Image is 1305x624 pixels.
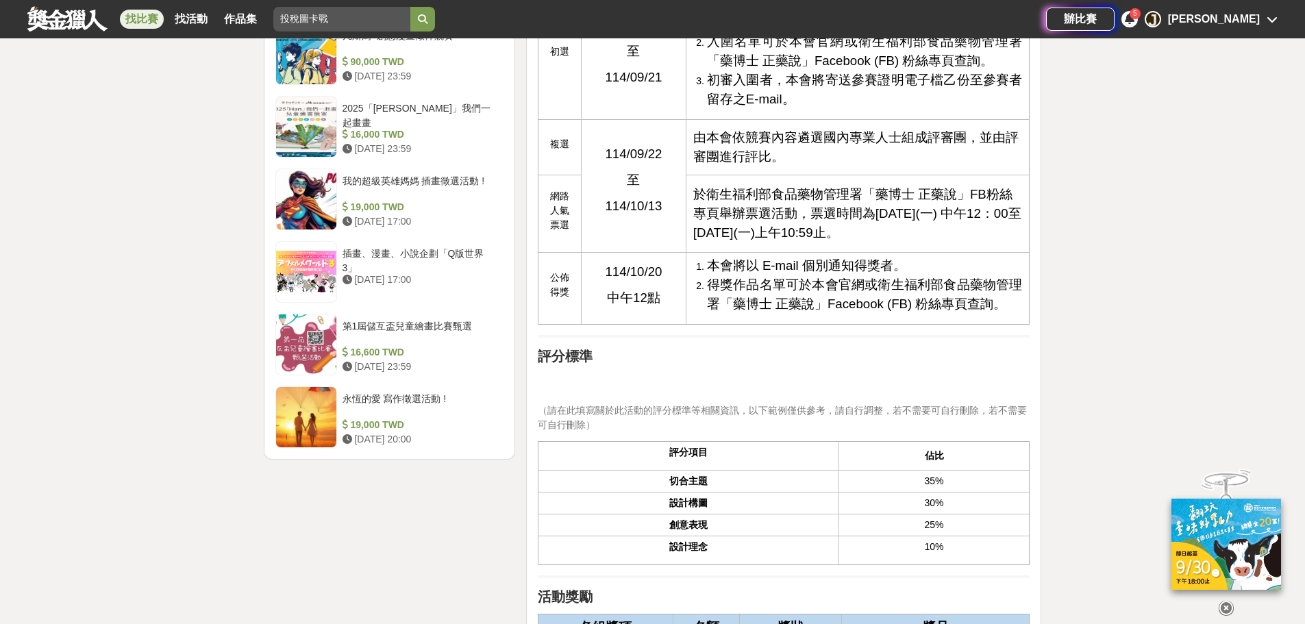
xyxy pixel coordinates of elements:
[838,492,1030,514] td: 30%
[545,445,831,460] p: 評分項目
[343,418,499,432] div: 19,000 TWD
[343,174,499,200] div: 我的超級英雄媽媽 插畫徵選活動 !
[343,345,499,360] div: 16,600 TWD
[627,173,640,187] span: 至
[538,589,593,604] strong: 活動獎勵
[538,514,838,536] th: 創意表現
[343,273,499,287] div: [DATE] 17:00
[343,360,499,374] div: [DATE] 23:59
[1145,11,1161,27] div: J
[169,10,213,29] a: 找活動
[605,147,662,161] span: 114/09/22
[538,349,593,364] strong: 評分標準
[275,241,504,303] a: 插畫、漫畫、小說企劃「Q版世界3」 [DATE] 17:00
[120,10,164,29] a: 找比賽
[693,130,1019,164] span: 由本會依競賽內容遴選國內專業人士組成評審團，並由評審團進行評比。
[538,471,838,492] th: 切合主題
[273,7,410,32] input: 這樣Sale也可以： 安聯人壽創意銷售法募集
[343,142,499,156] div: [DATE] 23:59
[545,540,831,554] p: 設計理念
[343,247,499,273] div: 插畫、漫畫、小說企劃「Q版世界3」
[343,214,499,229] div: [DATE] 17:00
[605,70,662,84] span: 114/09/21
[275,23,504,85] a: 凡斯焉~創意漫畫徵件競賽 90,000 TWD [DATE] 23:59
[846,540,1023,554] p: 10%
[627,44,640,58] span: 至
[1133,10,1137,17] span: 5
[545,189,574,232] p: 網路人氣票選
[1046,8,1115,31] a: 辦比賽
[343,392,499,418] div: 永恆的愛 寫作徵選活動 !
[1168,11,1260,27] div: [PERSON_NAME]
[275,314,504,375] a: 第1屆儲互盃兒童繪畫比賽甄選 16,600 TWD [DATE] 23:59
[275,386,504,448] a: 永恆的愛 寫作徵選活動 ! 19,000 TWD [DATE] 20:00
[343,69,499,84] div: [DATE] 23:59
[343,55,499,69] div: 90,000 TWD
[538,405,1027,430] span: （請在此填寫關於此活動的評分標準等相關資訊，以下範例僅供參考，請自行調整，若不需要可自行刪除，若不需要可自行刪除）
[605,264,662,279] span: 114/10/20
[707,277,1023,311] span: 得獎作品名單可於本會官網或衛生福利部食品藥物管理署「藥博士 正藥說」Facebook (FB) 粉絲專頁查詢。
[605,199,662,213] span: 114/10/13
[707,73,1023,106] span: 初審入圍者，本會將寄送參賽證明電子檔乙份至參賽者留存之E-mail。
[538,492,838,514] th: 設計構圖
[838,471,1030,492] td: 35%
[838,514,1030,536] td: 25%
[545,137,574,151] p: 複選
[838,442,1030,471] th: 佔比
[545,45,574,59] p: 初選
[343,29,499,55] div: 凡斯焉~創意漫畫徵件競賽
[343,432,499,447] div: [DATE] 20:00
[343,200,499,214] div: 19,000 TWD
[707,258,906,273] span: 本會將以 E-mail 個別通知得獎者。
[275,169,504,230] a: 我的超級英雄媽媽 插畫徵選活動 ! 19,000 TWD [DATE] 17:00
[343,127,499,142] div: 16,000 TWD
[693,187,1021,240] span: 於衛生福利部食品藥物管理署「藥博士 正藥說」FB粉絲專頁舉辦票選活動，票選時間為[DATE](一) 中午12：00至[DATE](一)上午10:59止。
[1171,499,1281,590] img: ff197300-f8ee-455f-a0ae-06a3645bc375.jpg
[607,290,660,305] span: 中午12點
[275,96,504,158] a: 2025「[PERSON_NAME]」我們一起畫畫 16,000 TWD [DATE] 23:59
[219,10,262,29] a: 作品集
[545,271,574,299] p: 公佈得獎
[343,101,499,127] div: 2025「[PERSON_NAME]」我們一起畫畫
[343,319,499,345] div: 第1屆儲互盃兒童繪畫比賽甄選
